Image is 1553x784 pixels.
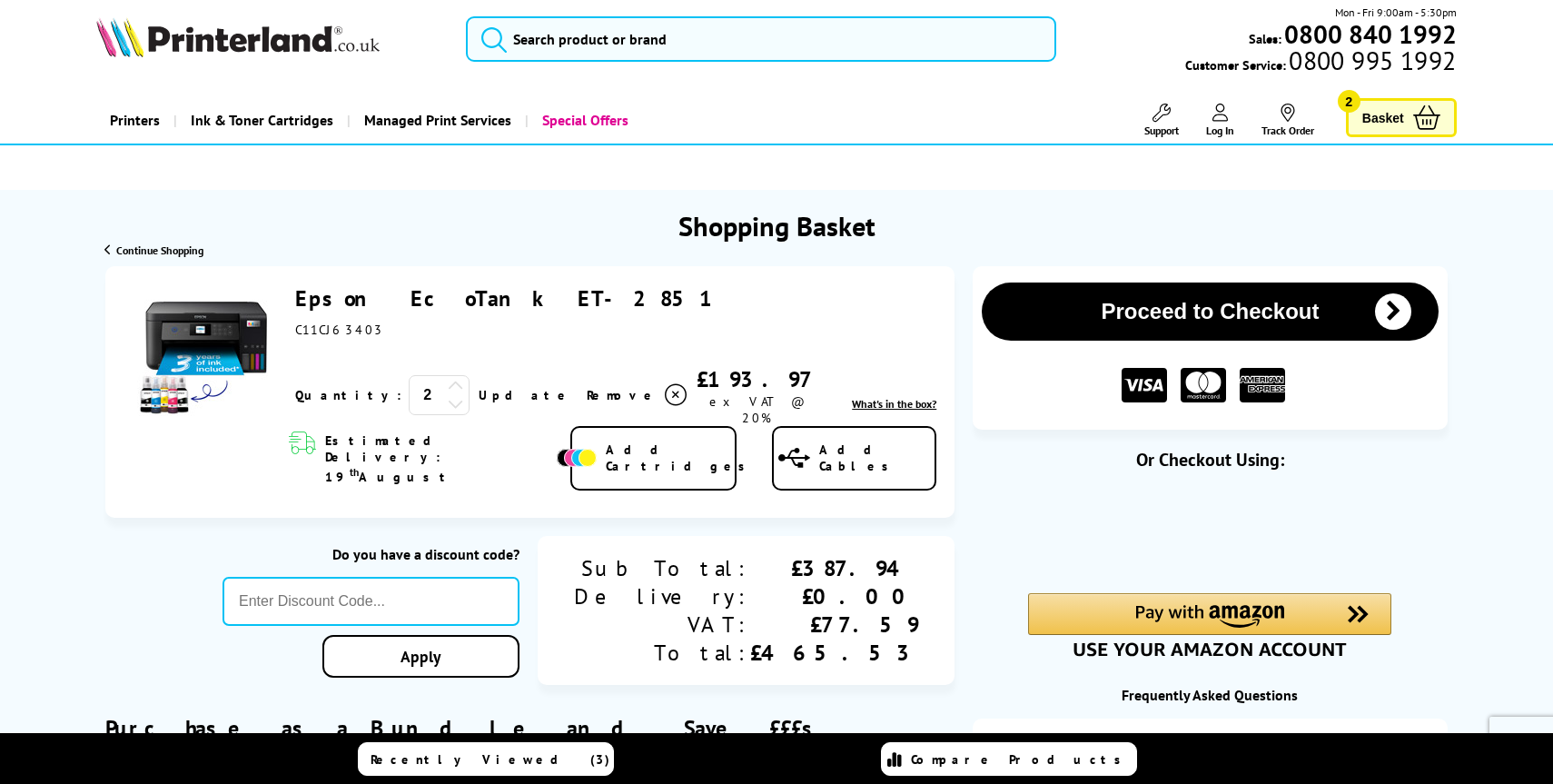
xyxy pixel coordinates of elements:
[96,17,443,61] a: Printerland Logo
[295,387,401,403] span: Quantity:
[223,577,519,626] input: Enter Discount Code...
[678,208,875,243] h1: Shopping Basket
[322,635,520,678] a: Apply
[371,751,610,768] span: Recently Viewed (3)
[191,97,333,144] span: Ink & Toner Cartridges
[1206,124,1234,137] span: Log In
[911,751,1131,768] span: Compare Products
[1240,368,1285,403] img: American Express
[982,283,1438,341] button: Proceed to Checkout
[105,687,955,765] div: Purchase as a Bundle and Save £££s
[223,545,519,563] div: Do you have a discount code?
[350,465,359,479] sup: th
[479,387,572,403] a: Update
[1122,368,1167,403] img: VISA
[881,742,1137,776] a: Compare Products
[750,554,918,582] div: £387.94
[1181,368,1226,403] img: MASTER CARD
[557,449,597,467] img: Add Cartridges
[606,442,755,474] span: Add Cartridges
[1144,124,1179,137] span: Support
[1281,25,1457,43] a: 0800 840 1992
[1185,52,1456,74] span: Customer Service:
[1338,90,1360,113] span: 2
[96,97,173,144] a: Printers
[709,393,805,426] span: ex VAT @ 20%
[358,742,614,776] a: Recently Viewed (3)
[325,432,552,485] span: Estimated Delivery: 19 August
[574,582,750,610] div: Delivery:
[1286,52,1456,69] span: 0800 995 1992
[347,97,525,144] a: Managed Print Services
[587,387,658,403] span: Remove
[689,365,824,393] div: £193.97
[1249,30,1281,47] span: Sales:
[750,582,918,610] div: £0.00
[574,610,750,639] div: VAT:
[852,397,936,411] span: What's in the box?
[973,719,1447,769] a: additional-ink
[525,97,642,144] a: Special Offers
[973,448,1447,471] div: Or Checkout Using:
[295,284,721,313] a: Epson EcoTank ET-2851
[574,639,750,667] div: Total:
[750,639,918,667] div: £465.53
[1362,105,1404,130] span: Basket
[137,285,273,422] img: Epson EcoTank ET-2851
[1206,104,1234,137] a: Log In
[295,322,384,338] span: C11CJ63403
[819,442,935,474] span: Add Cables
[574,554,750,582] div: Sub Total:
[1028,501,1391,562] iframe: PayPal
[104,243,203,257] a: Continue Shopping
[587,382,689,409] a: Delete item from your basket
[973,686,1447,704] div: Frequently Asked Questions
[96,17,380,57] img: Printerland Logo
[750,610,918,639] div: £77.59
[1346,98,1457,137] a: Basket 2
[1261,104,1314,137] a: Track Order
[1144,104,1179,137] a: Support
[173,97,347,144] a: Ink & Toner Cartridges
[1335,4,1457,21] span: Mon - Fri 9:00am - 5:30pm
[1284,17,1457,51] b: 0800 840 1992
[466,16,1056,62] input: Search product or brand
[116,243,203,257] span: Continue Shopping
[852,397,936,411] a: lnk_inthebox
[1028,593,1391,657] div: Amazon Pay - Use your Amazon account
